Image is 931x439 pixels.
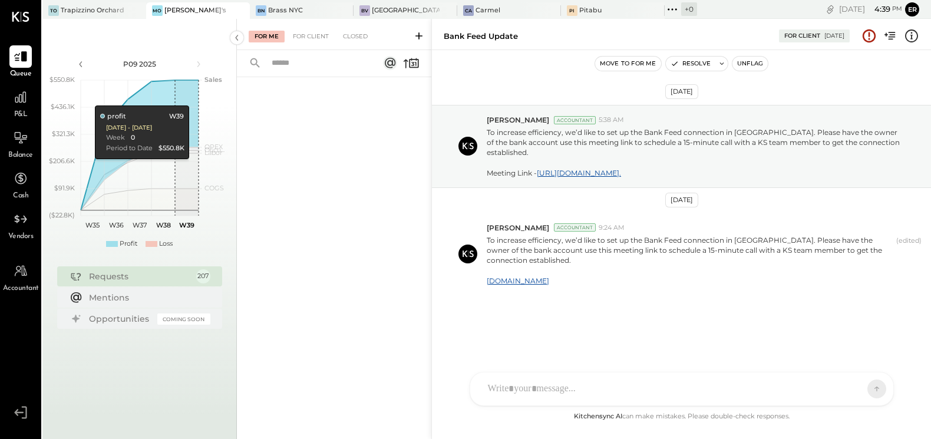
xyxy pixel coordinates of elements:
a: Queue [1,45,41,80]
div: [GEOGRAPHIC_DATA] [372,6,440,15]
div: BN [256,5,266,16]
span: [PERSON_NAME] [487,223,549,233]
div: W39 [169,112,184,121]
text: Sales [204,75,222,84]
div: 0 [131,133,135,143]
div: 207 [196,269,210,283]
span: 9:24 AM [599,223,625,233]
div: Requests [89,270,190,282]
div: [DATE] [665,193,698,207]
p: To increase efficiency, we’d like to set up the Bank Feed connection in [GEOGRAPHIC_DATA]. Please... [487,127,900,178]
text: W38 [156,221,170,229]
div: [DATE] [665,84,698,99]
div: copy link [824,3,836,15]
text: OPEX [204,143,223,151]
div: BV [359,5,370,16]
div: Coming Soon [157,313,210,325]
div: Opportunities [89,313,151,325]
text: $91.9K [54,184,75,192]
div: For Client [287,31,335,42]
span: Queue [10,69,32,80]
p: To increase efficiency, we’d like to set up the Bank Feed connection in [GEOGRAPHIC_DATA]. Please... [487,235,892,286]
div: P09 2025 [90,59,190,69]
a: P&L [1,86,41,120]
span: Cash [13,191,28,202]
text: COGS [204,184,224,192]
span: (edited) [896,236,922,286]
button: Resolve [666,57,715,71]
button: Er [905,2,919,16]
a: [DOMAIN_NAME] [487,276,549,285]
a: Cash [1,167,41,202]
button: Unflag [732,57,768,71]
div: Bank Feed update [444,31,518,42]
div: For Client [784,32,820,40]
div: Ca [463,5,474,16]
text: Labor [204,148,222,157]
div: Carmel [476,6,500,15]
text: $321.3K [52,130,75,138]
div: $550.8K [159,144,184,153]
text: W35 [85,221,100,229]
span: pm [892,5,902,13]
div: For Me [249,31,285,42]
text: $550.8K [49,75,75,84]
a: Balance [1,127,41,161]
div: [DATE] [824,32,844,40]
span: 5:38 AM [599,115,624,125]
text: Occu... [204,146,225,154]
div: Week [106,133,125,143]
div: [PERSON_NAME]'s [164,6,226,15]
div: Brass NYC [268,6,303,15]
div: TO [48,5,59,16]
div: Closed [337,31,374,42]
button: Move to for me [595,57,661,71]
div: Pitabu [579,6,602,15]
span: Vendors [8,232,34,242]
div: Mo [152,5,163,16]
div: Trapizzino Orchard [61,6,124,15]
div: + 0 [681,2,697,16]
a: [URL][DOMAIN_NAME]. [537,169,621,177]
text: $436.1K [51,103,75,111]
a: Accountant [1,260,41,294]
div: Accountant [554,223,596,232]
div: Mentions [89,292,204,303]
span: Accountant [3,283,39,294]
div: Loss [159,239,173,249]
div: profit [100,112,126,121]
text: $206.6K [49,157,75,165]
text: ($22.8K) [49,211,75,219]
div: Accountant [554,116,596,124]
span: Balance [8,150,33,161]
text: W36 [108,221,123,229]
div: [DATE] - [DATE] [106,124,152,132]
a: Vendors [1,208,41,242]
div: Profit [120,239,137,249]
text: W37 [133,221,147,229]
span: 4 : 39 [867,4,890,15]
div: Period to Date [106,144,153,153]
div: [DATE] [839,4,902,15]
text: W39 [179,221,194,229]
span: P&L [14,110,28,120]
span: [PERSON_NAME] [487,115,549,125]
div: Pi [567,5,577,16]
